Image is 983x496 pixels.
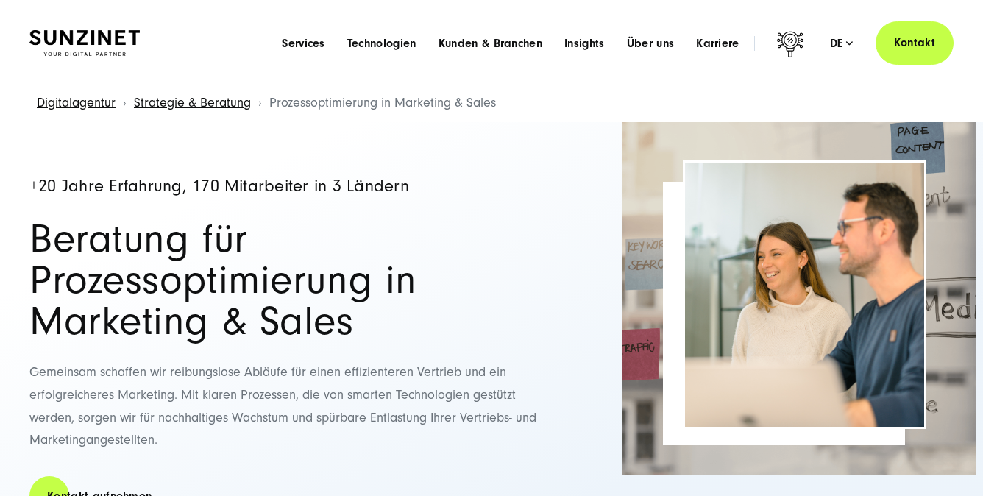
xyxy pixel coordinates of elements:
[564,36,605,51] a: Insights
[876,21,954,65] a: Kontakt
[685,163,924,427] img: Zwei Personen, die was sehen und lachen
[439,36,542,51] a: Kunden & Branchen
[269,95,496,110] span: Prozessoptimierung in Marketing & Sales
[830,36,854,51] div: de
[696,36,739,51] a: Karriere
[282,36,325,51] a: Services
[29,177,544,196] h4: +20 Jahre Erfahrung, 170 Mitarbeiter in 3 Ländern
[29,30,140,56] img: SUNZINET Full Service Digital Agentur
[37,95,116,110] a: Digitalagentur
[29,219,544,342] h1: Beratung für Prozessoptimierung in Marketing & Sales
[29,364,536,447] span: Gemeinsam schaffen wir reibungslose Abläufe für einen effizienteren Vertrieb und ein erfolgreiche...
[627,36,675,51] a: Über uns
[134,95,251,110] a: Strategie & Beratung
[347,36,416,51] a: Technologien
[622,122,976,475] img: Full-Service Digitalagentur SUNZINET - Digital Marketing_2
